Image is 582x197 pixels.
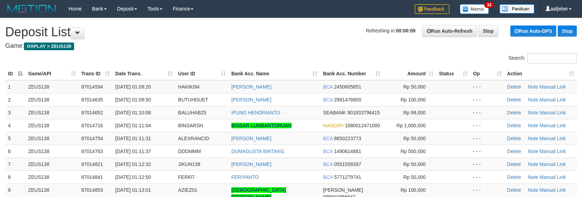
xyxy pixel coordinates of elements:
span: BCA [323,84,333,90]
a: Manual Link [540,97,566,103]
span: ALEXRANCID [178,136,209,141]
a: Delete [507,97,521,103]
span: BCA [323,161,333,167]
img: Feedback.jpg [415,4,449,14]
a: Note [528,97,539,103]
a: Note [528,123,539,128]
a: Manual Link [540,123,566,128]
span: Refreshing in: [366,28,415,33]
a: Note [528,110,539,115]
span: Copy 901833796415 to clipboard [347,110,380,115]
a: Delete [507,174,521,180]
span: [DATE] 01:09:20 [115,84,151,90]
span: Rp 1,000,000 [397,123,426,128]
span: 87014652 [81,110,103,115]
span: MANDIRI [323,123,343,128]
td: 5 [5,132,25,145]
a: FERIYANTO [231,174,259,180]
th: Bank Acc. Name: activate to sort column ascending [229,67,320,80]
td: - - - [470,158,504,171]
td: 7 [5,158,25,171]
td: - - - [470,93,504,106]
a: [PERSON_NAME] [231,136,271,141]
span: [DATE] 01:11:37 [115,149,151,154]
span: Rp 50,000 [403,136,426,141]
span: 87014594 [81,84,103,90]
td: ZEUS138 [25,171,79,183]
td: ZEUS138 [25,106,79,119]
a: DUMAGUSTA BINTANG [231,149,285,154]
span: [DATE] 01:13:01 [115,187,151,193]
td: ZEUS138 [25,80,79,93]
a: Note [528,84,539,90]
th: Action: activate to sort column ascending [504,67,577,80]
img: panduan.png [500,4,534,14]
h4: Game: [5,43,577,50]
th: Bank Acc. Number: activate to sort column ascending [320,67,383,80]
span: 87014841 [81,174,103,180]
a: Manual Link [540,174,566,180]
td: 2 [5,93,25,106]
span: BCA [323,136,333,141]
span: BCA [323,97,333,103]
span: AZIEZ01 [178,187,197,193]
span: [DATE] 01:11:31 [115,136,151,141]
a: Stop [478,25,498,37]
span: BCA [323,149,333,154]
th: ID: activate to sort column descending [5,67,25,80]
td: 1 [5,80,25,93]
a: Note [528,149,539,154]
span: [DATE] 01:10:08 [115,110,151,115]
a: Manual Link [540,136,566,141]
a: Delete [507,123,521,128]
span: 87014853 [81,187,103,193]
span: Rp 99,000 [403,110,426,115]
a: IPUNG HENDRIANTO [231,110,280,115]
span: [DATE] 01:12:50 [115,174,151,180]
span: OXPLAY > ZEUS138 [24,43,74,50]
span: BCA [323,174,333,180]
span: Copy 2981476800 to clipboard [334,97,361,103]
a: Manual Link [540,110,566,115]
th: User ID: activate to sort column ascending [175,67,229,80]
a: Note [528,136,539,141]
span: [PERSON_NAME] [323,187,363,193]
td: ZEUS138 [25,119,79,132]
span: Rp 50,000 [403,84,426,90]
strong: 00:00:09 [396,28,415,33]
a: Delete [507,84,521,90]
span: BALUHAB25 [178,110,206,115]
th: Amount: activate to sort column ascending [383,67,436,80]
img: Button%20Memo.svg [460,4,489,14]
td: 4 [5,119,25,132]
span: HAKIKI94 [178,84,199,90]
a: Manual Link [540,161,566,167]
a: Stop [558,25,577,37]
td: 6 [5,145,25,158]
span: Copy 5771279741 to clipboard [334,174,361,180]
a: Delete [507,110,521,115]
a: Delete [507,187,521,193]
td: ZEUS138 [25,93,79,106]
span: DDDMMM [178,149,201,154]
span: Rp 50,000 [403,161,426,167]
span: 87014821 [81,161,103,167]
span: FERI07 [178,174,194,180]
a: BINSAR LUMBANTORUAN [231,123,292,128]
a: [PERSON_NAME] [231,161,271,167]
td: - - - [470,171,504,183]
span: Rp 100,000 [400,187,425,193]
span: 87014635 [81,97,103,103]
a: [PERSON_NAME] [231,84,271,90]
span: [DATE] 01:12:32 [115,161,151,167]
span: Copy 1490614881 to clipboard [334,149,361,154]
span: [DATE] 01:11:04 [115,123,151,128]
a: Delete [507,149,521,154]
a: Manual Link [540,84,566,90]
td: - - - [470,119,504,132]
span: 87014716 [81,123,103,128]
a: Run Auto-DPS [510,25,556,37]
h1: Deposit List [5,25,577,39]
a: Note [528,161,539,167]
span: Rp 500,000 [400,149,425,154]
